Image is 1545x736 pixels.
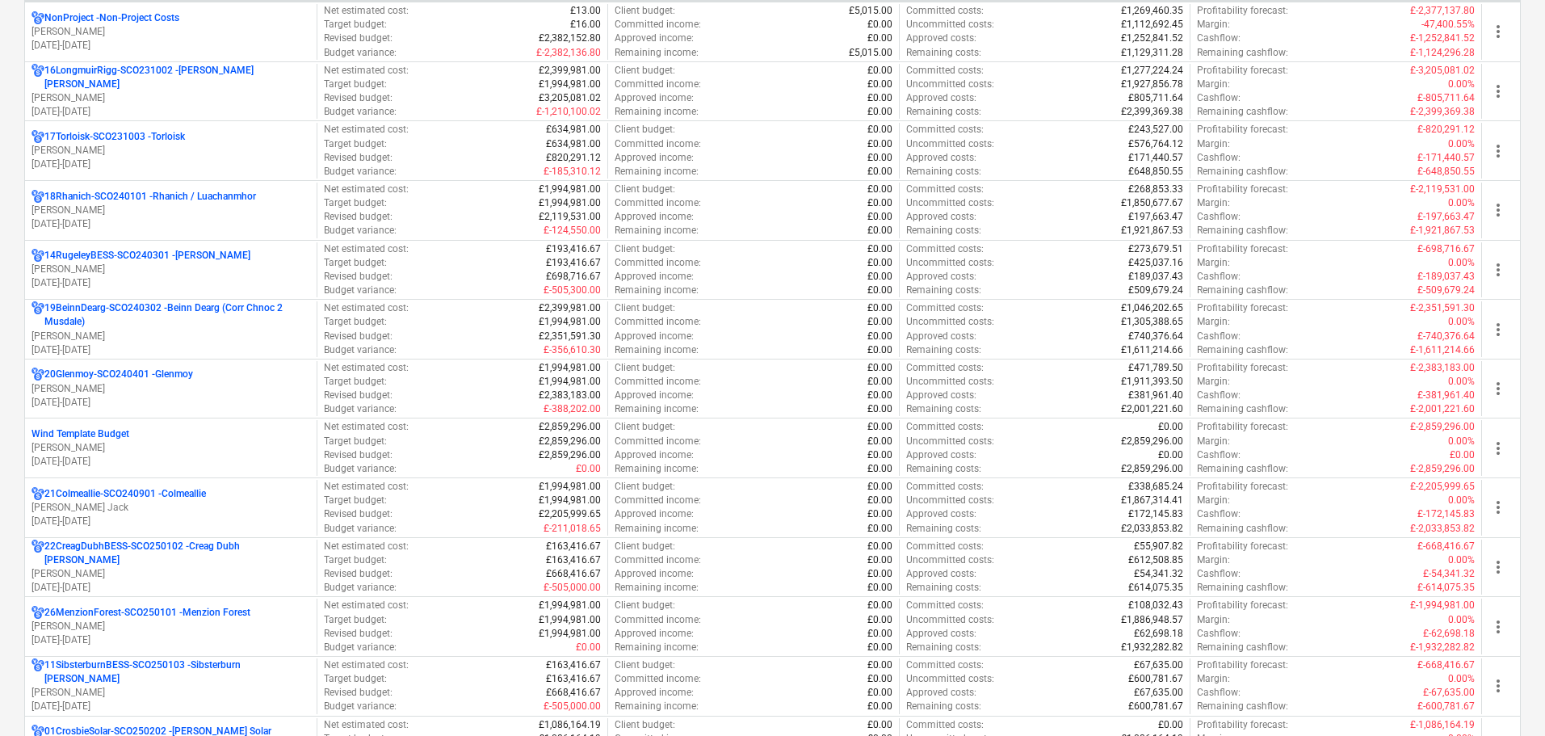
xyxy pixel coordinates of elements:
p: [DATE] - [DATE] [31,700,310,713]
div: Project has multi currencies enabled [31,190,44,204]
p: [PERSON_NAME] [31,330,310,343]
p: -47,400.55% [1421,18,1475,32]
p: £0.00 [867,361,892,375]
p: Profitability forecast : [1197,123,1288,137]
p: £-805,711.64 [1417,91,1475,105]
p: Margin : [1197,78,1230,91]
p: Committed costs : [906,301,984,315]
p: Committed income : [615,78,701,91]
p: Cashflow : [1197,151,1241,165]
p: £2,399,981.00 [539,64,601,78]
p: Committed income : [615,18,701,32]
p: Remaining income : [615,46,699,60]
span: more_vert [1488,617,1508,637]
p: Uncommitted costs : [906,256,994,270]
p: £2,382,152.80 [539,32,601,45]
p: Profitability forecast : [1197,183,1288,196]
p: £-2,001,221.60 [1410,402,1475,416]
p: £-1,124,296.28 [1410,46,1475,60]
p: £-1,921,867.53 [1410,224,1475,238]
p: Budget variance : [324,224,397,238]
p: £2,001,221.60 [1121,402,1183,416]
p: [DATE] - [DATE] [31,276,310,290]
span: more_vert [1488,22,1508,41]
div: Project has multi currencies enabled [31,606,44,620]
p: 0.00% [1448,375,1475,389]
p: [PERSON_NAME] Jack [31,501,310,515]
p: Uncommitted costs : [906,375,994,389]
p: Client budget : [615,361,675,375]
p: £0.00 [867,375,892,389]
p: £2,399,369.38 [1121,105,1183,119]
div: 14RugeleyBESS-SCO240301 -[PERSON_NAME][PERSON_NAME][DATE]-[DATE] [31,249,310,290]
p: [DATE] - [DATE] [31,158,310,171]
p: £1,994,981.00 [539,196,601,210]
div: 19BeinnDearg-SCO240302 -Beinn Dearg (Corr Chnoc 2 Musdale)[PERSON_NAME][DATE]-[DATE] [31,301,310,357]
p: £2,399,981.00 [539,301,601,315]
p: Committed costs : [906,123,984,137]
p: Revised budget : [324,91,393,105]
p: 19BeinnDearg-SCO240302 - Beinn Dearg (Corr Chnoc 2 Musdale) [44,301,310,329]
p: £-388,202.00 [544,402,601,416]
p: Committed income : [615,137,701,151]
p: [DATE] - [DATE] [31,581,310,595]
p: [PERSON_NAME] [31,144,310,158]
p: Uncommitted costs : [906,196,994,210]
p: Approved costs : [906,151,976,165]
p: [PERSON_NAME] [31,91,310,105]
p: Approved costs : [906,32,976,45]
p: £-197,663.47 [1417,210,1475,224]
div: Project has multi currencies enabled [31,249,44,263]
div: Project has multi currencies enabled [31,368,44,381]
p: Net estimated cost : [324,361,409,375]
p: Profitability forecast : [1197,64,1288,78]
p: 17Torloisk-SCO231003 - Torloisk [44,130,185,144]
p: [PERSON_NAME] [31,441,310,455]
p: Client budget : [615,301,675,315]
p: £0.00 [867,151,892,165]
p: £1,269,460.35 [1121,4,1183,18]
p: Net estimated cost : [324,64,409,78]
p: £-381,961.40 [1417,389,1475,402]
div: 26MenzionForest-SCO250101 -Menzion Forest[PERSON_NAME][DATE]-[DATE] [31,606,310,647]
p: £1,994,981.00 [539,315,601,329]
p: £634,981.00 [546,137,601,151]
p: Remaining costs : [906,105,981,119]
p: Remaining income : [615,165,699,179]
p: Committed costs : [906,64,984,78]
p: Committed income : [615,256,701,270]
p: £1,277,224.24 [1121,64,1183,78]
p: 22CreagDubhBESS-SCO250102 - Creag Dubh [PERSON_NAME] [44,540,310,567]
span: more_vert [1488,379,1508,398]
p: NonProject - Non-Project Costs [44,11,179,25]
p: 26MenzionForest-SCO250101 - Menzion Forest [44,606,250,620]
p: £-189,037.43 [1417,270,1475,284]
p: Approved costs : [906,91,976,105]
p: Approved income : [615,270,694,284]
p: Revised budget : [324,151,393,165]
p: £5,015.00 [849,4,892,18]
div: 17Torloisk-SCO231003 -Torloisk[PERSON_NAME][DATE]-[DATE] [31,130,310,171]
p: £3,205,081.02 [539,91,601,105]
p: Revised budget : [324,389,393,402]
p: £1,112,692.45 [1121,18,1183,32]
p: Net estimated cost : [324,420,409,434]
p: £0.00 [867,91,892,105]
p: £197,663.47 [1128,210,1183,224]
p: Budget variance : [324,46,397,60]
p: £0.00 [867,123,892,137]
p: £-698,716.67 [1417,242,1475,256]
p: Margin : [1197,256,1230,270]
p: £471,789.50 [1128,361,1183,375]
p: Cashflow : [1197,32,1241,45]
p: Net estimated cost : [324,183,409,196]
p: Target budget : [324,78,387,91]
p: 14RugeleyBESS-SCO240301 - [PERSON_NAME] [44,249,250,263]
p: [DATE] - [DATE] [31,396,310,410]
p: Profitability forecast : [1197,242,1288,256]
div: Wind Template Budget[PERSON_NAME][DATE]-[DATE] [31,427,310,469]
p: Net estimated cost : [324,301,409,315]
p: Target budget : [324,137,387,151]
p: [DATE] - [DATE] [31,39,310,53]
p: £634,981.00 [546,123,601,137]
